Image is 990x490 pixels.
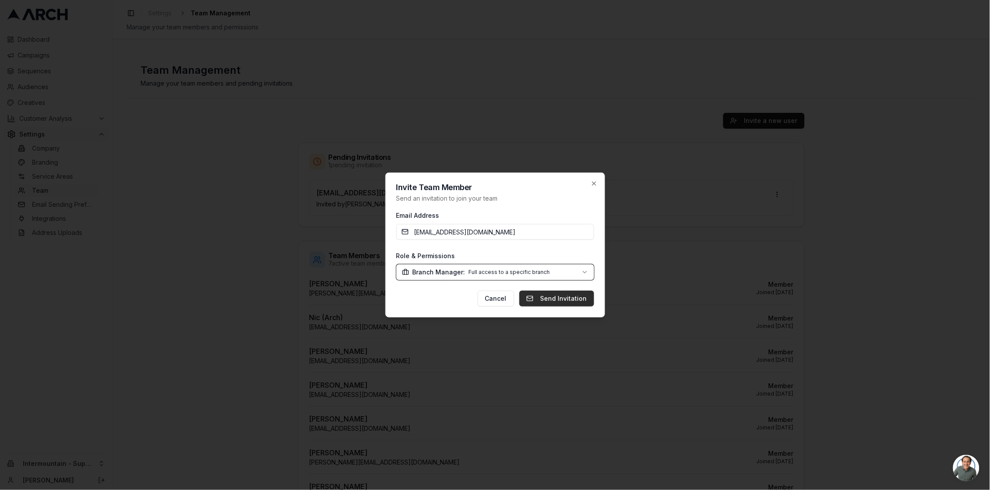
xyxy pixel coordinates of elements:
[396,252,455,259] label: Role & Permissions
[396,184,594,191] h2: Invite Team Member
[519,291,594,306] button: Send Invitation
[396,224,594,240] input: colleague@company.com
[478,291,514,306] button: Cancel
[396,194,594,203] p: Send an invitation to join your team
[396,212,439,219] label: Email Address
